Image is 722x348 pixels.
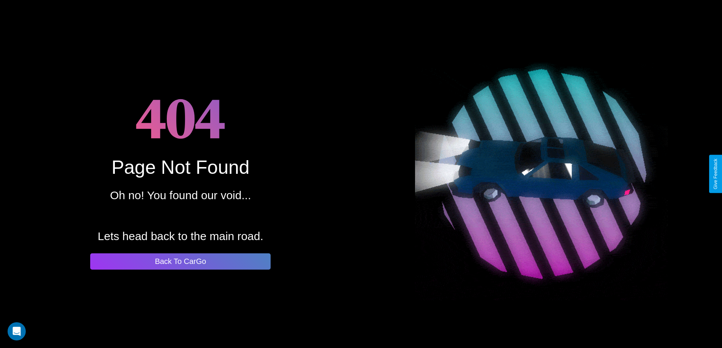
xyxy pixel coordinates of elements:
button: Back To CarGo [90,253,271,270]
h1: 404 [136,79,226,156]
div: Open Intercom Messenger [8,322,26,340]
div: Page Not Found [111,156,249,178]
div: Give Feedback [713,159,718,189]
p: Oh no! You found our void... Lets head back to the main road. [98,185,263,247]
img: spinning car [415,48,668,300]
